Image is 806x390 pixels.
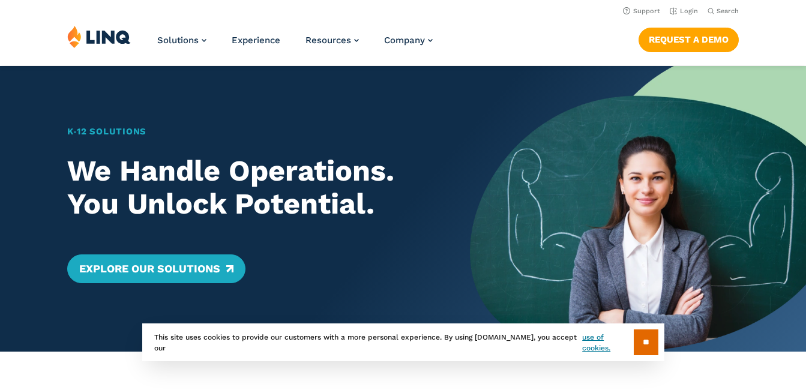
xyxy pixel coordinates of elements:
[582,332,633,353] a: use of cookies.
[708,7,739,16] button: Open Search Bar
[142,323,664,361] div: This site uses cookies to provide our customers with a more personal experience. By using [DOMAIN...
[639,28,739,52] a: Request a Demo
[67,254,245,283] a: Explore Our Solutions
[157,35,206,46] a: Solutions
[67,25,131,48] img: LINQ | K‑12 Software
[305,35,351,46] span: Resources
[670,7,698,15] a: Login
[67,154,438,221] h2: We Handle Operations. You Unlock Potential.
[384,35,433,46] a: Company
[470,66,806,352] img: Home Banner
[157,35,199,46] span: Solutions
[232,35,280,46] a: Experience
[157,25,433,65] nav: Primary Navigation
[384,35,425,46] span: Company
[623,7,660,15] a: Support
[67,125,438,138] h1: K‑12 Solutions
[305,35,359,46] a: Resources
[639,25,739,52] nav: Button Navigation
[717,7,739,15] span: Search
